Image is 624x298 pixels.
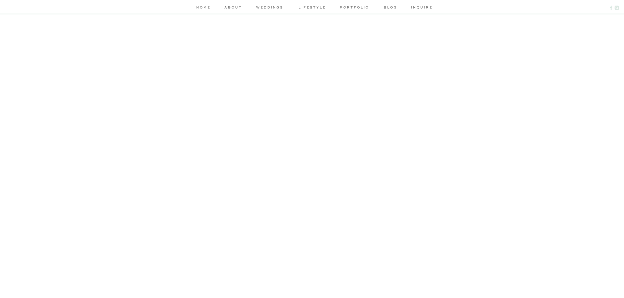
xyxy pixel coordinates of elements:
a: about [223,5,243,11]
a: portfolio [339,5,370,11]
a: home [195,5,212,11]
a: blog [381,5,400,11]
a: inquire [411,5,430,11]
a: lifestyle [297,5,328,11]
a: weddings [254,5,285,11]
